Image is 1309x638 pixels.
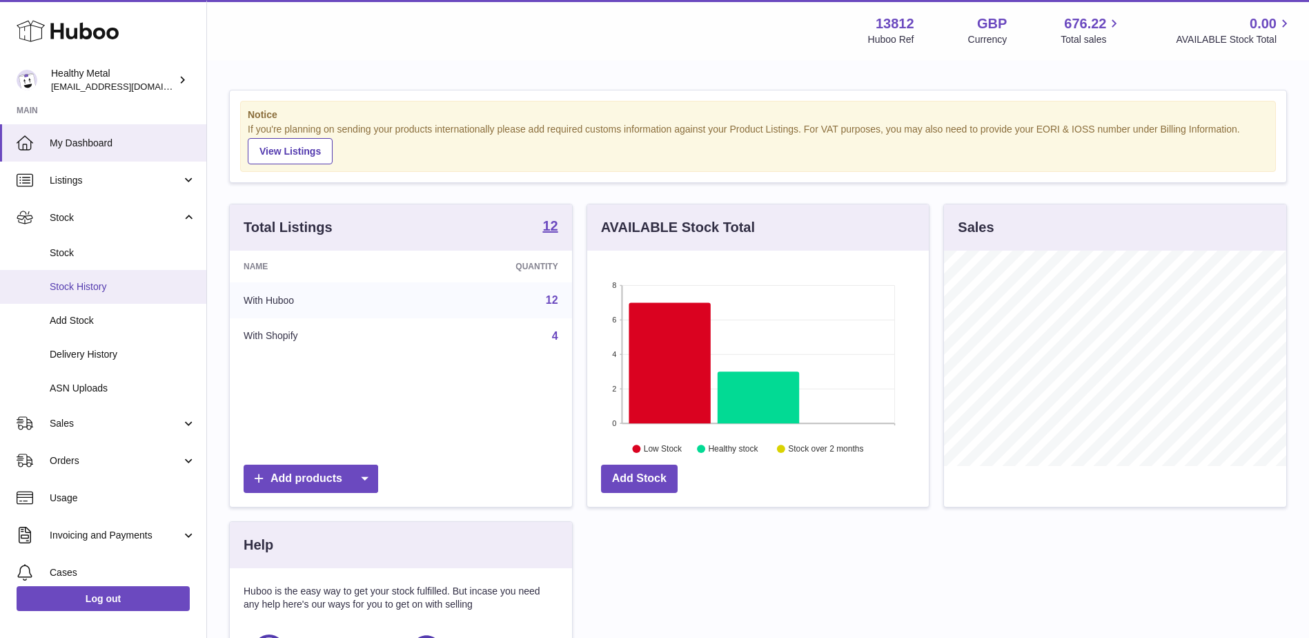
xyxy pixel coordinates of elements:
[50,382,196,395] span: ASN Uploads
[51,81,203,92] span: [EMAIL_ADDRESS][DOMAIN_NAME]
[244,585,558,611] p: Huboo is the easy way to get your stock fulfilled. But incase you need any help here's our ways f...
[50,492,196,505] span: Usage
[1064,14,1106,33] span: 676.22
[788,444,863,454] text: Stock over 2 months
[1250,14,1277,33] span: 0.00
[977,14,1007,33] strong: GBP
[50,417,181,430] span: Sales
[968,33,1007,46] div: Currency
[50,454,181,467] span: Orders
[50,211,181,224] span: Stock
[542,219,558,233] strong: 12
[542,219,558,235] a: 12
[601,465,678,493] a: Add Stock
[50,174,181,187] span: Listings
[50,529,181,542] span: Invoicing and Payments
[17,586,190,611] a: Log out
[552,330,558,342] a: 4
[244,465,378,493] a: Add products
[876,14,914,33] strong: 13812
[612,419,616,427] text: 0
[248,138,333,164] a: View Listings
[50,566,196,579] span: Cases
[244,218,333,237] h3: Total Listings
[868,33,914,46] div: Huboo Ref
[1061,33,1122,46] span: Total sales
[546,294,558,306] a: 12
[50,348,196,361] span: Delivery History
[230,282,414,318] td: With Huboo
[644,444,682,454] text: Low Stock
[1061,14,1122,46] a: 676.22 Total sales
[50,137,196,150] span: My Dashboard
[708,444,758,454] text: Healthy stock
[601,218,755,237] h3: AVAILABLE Stock Total
[17,70,37,90] img: internalAdmin-13812@internal.huboo.com
[51,67,175,93] div: Healthy Metal
[50,280,196,293] span: Stock History
[612,316,616,324] text: 6
[244,536,273,554] h3: Help
[612,385,616,393] text: 2
[1176,33,1292,46] span: AVAILABLE Stock Total
[248,108,1268,122] strong: Notice
[958,218,994,237] h3: Sales
[248,123,1268,164] div: If you're planning on sending your products internationally please add required customs informati...
[612,281,616,289] text: 8
[612,350,616,358] text: 4
[50,246,196,260] span: Stock
[230,251,414,282] th: Name
[230,318,414,354] td: With Shopify
[1176,14,1292,46] a: 0.00 AVAILABLE Stock Total
[414,251,571,282] th: Quantity
[50,314,196,327] span: Add Stock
